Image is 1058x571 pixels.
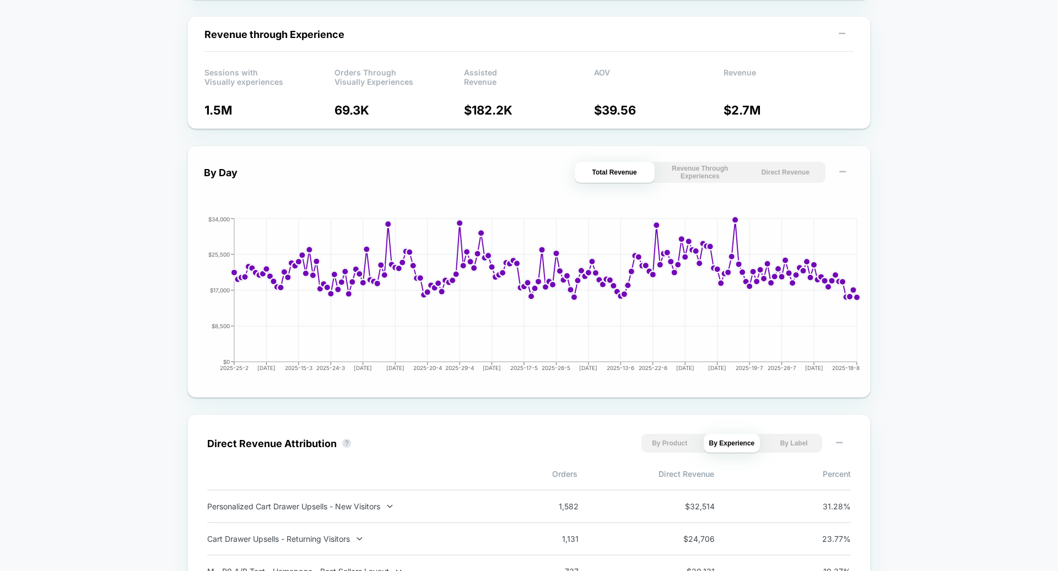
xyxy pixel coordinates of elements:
tspan: [DATE] [483,365,501,371]
tspan: 2025-18-8 [832,365,860,371]
tspan: 2025-20-4 [413,365,442,371]
button: By Product [641,434,698,453]
tspan: 2025-24-3 [316,365,345,371]
p: AOV [594,68,724,84]
tspan: 2025-17-5 [510,365,538,371]
button: Direct Revenue [746,162,825,183]
p: 69.3K [334,103,465,117]
p: Revenue [724,68,854,84]
tspan: 2025-29-4 [445,365,474,371]
span: 23.77 % [801,534,851,543]
p: Assisted Revenue [464,68,594,84]
p: Orders Through Visually Experiences [334,68,465,84]
span: Percent [714,469,851,478]
tspan: $17,000 [210,287,230,293]
tspan: [DATE] [805,365,823,371]
div: By Day [204,167,237,178]
button: Revenue Through Experiences [660,162,740,183]
button: By Experience [704,434,760,453]
span: Orders [441,469,577,478]
div: Cart Drawer Upsells - Returning Visitors [207,534,497,543]
span: $ 32,514 [665,502,715,511]
p: $ 182.2K [464,103,594,117]
button: Total Revenue [575,162,655,183]
tspan: $25,500 [208,251,230,258]
span: $ 24,706 [665,534,715,543]
button: By Label [765,434,822,453]
tspan: $8,500 [212,323,230,329]
span: 1,131 [529,534,579,543]
tspan: [DATE] [676,365,694,371]
tspan: [DATE] [257,365,276,371]
span: Direct Revenue [577,469,714,478]
tspan: $34,000 [208,216,230,222]
span: 1,582 [529,502,579,511]
p: Sessions with Visually experiences [204,68,334,84]
span: Revenue through Experience [204,29,344,40]
div: Direct Revenue Attribution [207,438,337,449]
tspan: 2025-19-7 [736,365,763,371]
tspan: 2025-22-6 [639,365,667,371]
tspan: 2025-28-7 [768,365,796,371]
tspan: 2025-15-3 [285,365,312,371]
button: ? [342,439,351,448]
p: 1.5M [204,103,334,117]
tspan: 2025-13-6 [607,365,634,371]
tspan: [DATE] [386,365,404,371]
span: 31.28 % [801,502,851,511]
tspan: [DATE] [354,365,372,371]
p: $ 39.56 [594,103,724,117]
tspan: 2025-26-5 [542,365,570,371]
tspan: 2025-25-2 [220,365,249,371]
tspan: [DATE] [708,365,726,371]
p: $ 2.7M [724,103,854,117]
tspan: [DATE] [579,365,597,371]
tspan: $0 [223,358,230,365]
div: Personalized Cart Drawer Upsells - New Visitors [207,502,497,511]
